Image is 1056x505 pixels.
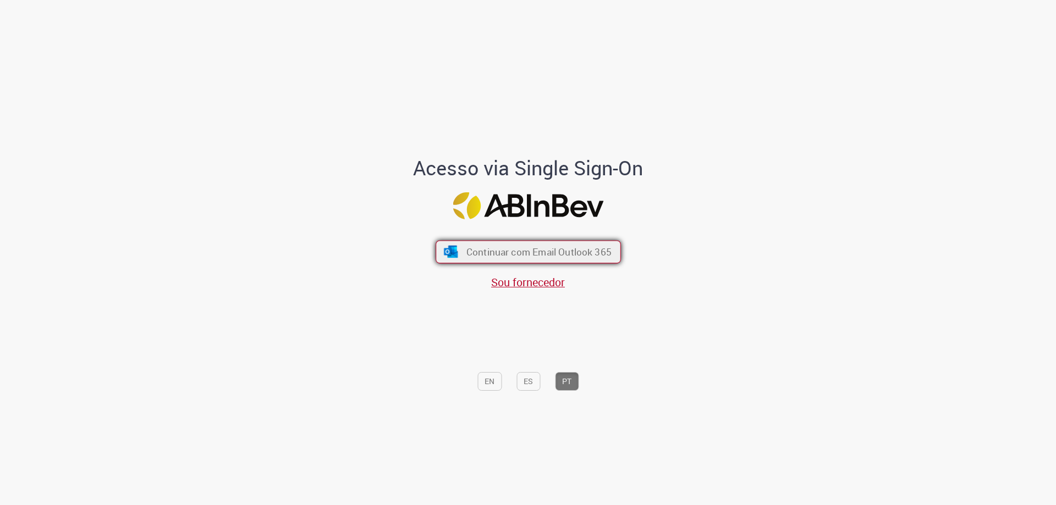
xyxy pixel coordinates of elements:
button: PT [555,372,579,391]
a: Sou fornecedor [491,275,565,290]
span: Continuar com Email Outlook 365 [466,246,611,258]
img: ícone Azure/Microsoft 360 [443,246,459,258]
button: EN [477,372,502,391]
button: ES [516,372,540,391]
img: Logo ABInBev [453,192,603,219]
h1: Acesso via Single Sign-On [376,157,681,179]
button: ícone Azure/Microsoft 360 Continuar com Email Outlook 365 [436,241,621,264]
